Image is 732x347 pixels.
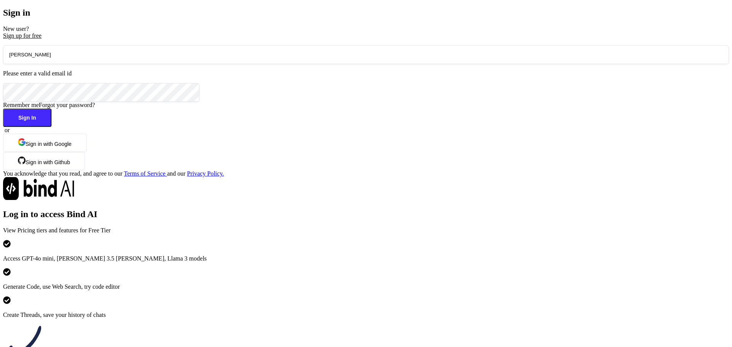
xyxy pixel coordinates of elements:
span: View Pricing [3,227,35,233]
p: Create Threads, save your history of chats [3,312,729,318]
span: or [5,127,10,133]
img: github [18,157,26,164]
h2: Log in to access Bind AI [3,209,729,219]
h2: Sign in [3,8,729,18]
img: Bind AI logo [3,177,74,200]
button: Sign In [3,109,51,127]
p: tiers and features for Free Tier [3,227,729,234]
p: New user? [3,26,729,39]
button: Sign in with Github [3,152,85,170]
a: Privacy Policy. [187,170,224,177]
a: Terms of Service [124,170,167,177]
p: Please enter a valid email id [3,70,729,77]
span: Remember me [3,102,39,108]
div: You acknowledge that you read, and agree to our and our [3,170,729,177]
div: Sign up for free [3,32,729,39]
p: Access GPT-4o mini, [PERSON_NAME] 3.5 [PERSON_NAME], Llama 3 models [3,255,729,262]
input: Login or Email [3,45,729,64]
span: Forgot your password? [39,102,95,108]
p: Generate Code, use Web Search, try code editor [3,283,729,290]
img: google [18,138,26,146]
button: Sign in with Google [3,134,87,152]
